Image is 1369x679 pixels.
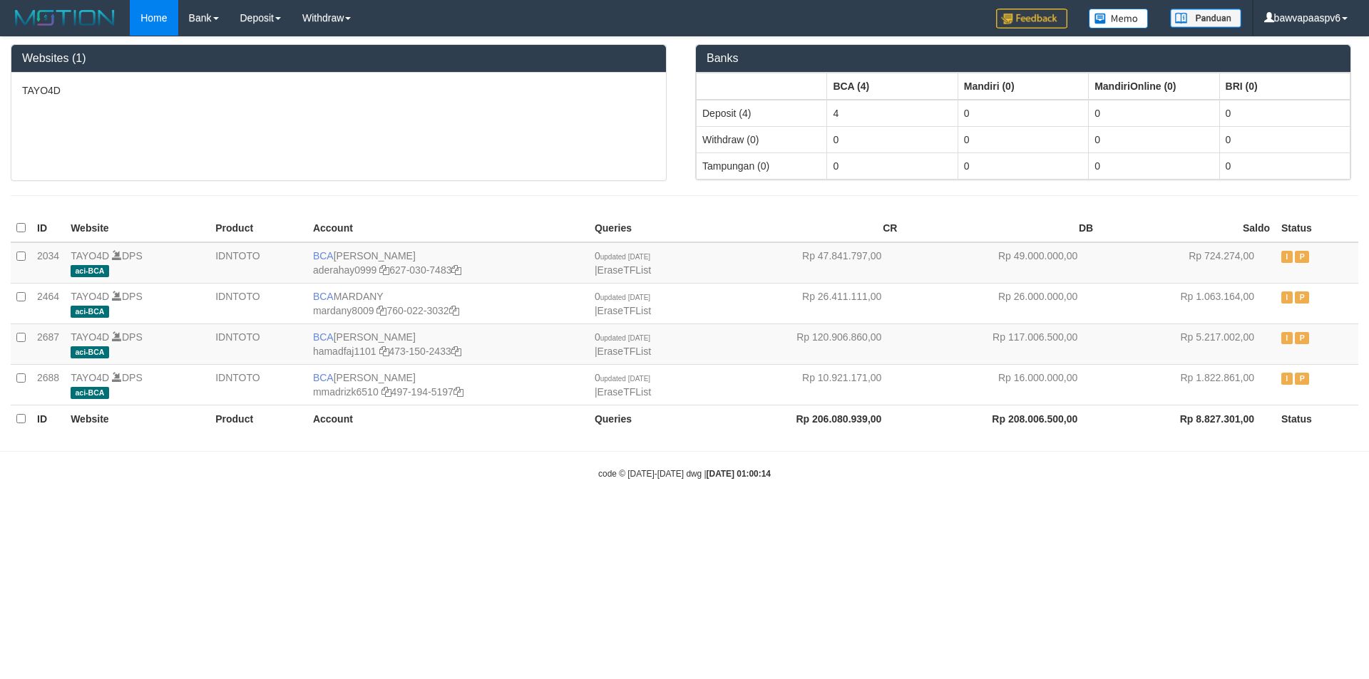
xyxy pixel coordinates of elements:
td: [PERSON_NAME] 627-030-7483 [307,242,589,284]
th: DB [903,214,1099,242]
span: Paused [1295,291,1309,304]
a: aderahay0999 [313,264,377,276]
th: ID [31,405,65,432]
span: | [595,331,651,357]
td: 0 [1219,126,1350,152]
th: Account [307,405,589,432]
a: Copy hamadfaj1101 to clipboard [379,346,389,357]
td: 0 [1089,152,1219,179]
td: DPS [65,242,210,284]
td: 0 [1089,100,1219,127]
img: Button%20Memo.svg [1089,9,1149,28]
td: Rp 16.000.000,00 [903,364,1099,405]
span: BCA [313,250,334,261]
span: updated [DATE] [600,334,650,342]
td: 2034 [31,242,65,284]
span: aci-BCA [71,306,108,318]
span: updated [DATE] [600,375,650,383]
a: TAYO4D [71,250,109,261]
a: Copy 6270307483 to clipboard [451,264,461,276]
th: Group: activate to sort column ascending [697,73,827,100]
td: [PERSON_NAME] 497-194-5197 [307,364,589,405]
a: Copy mmadrizk6510 to clipboard [381,386,391,398]
a: EraseTFList [598,346,651,357]
a: mmadrizk6510 [313,386,379,398]
th: Queries [589,214,707,242]
th: Status [1276,405,1358,432]
td: 0 [1089,126,1219,152]
small: code © [DATE]-[DATE] dwg | [598,469,771,479]
td: Tampungan (0) [697,152,827,179]
td: 2464 [31,283,65,323]
td: Rp 47.841.797,00 [707,242,903,284]
td: Rp 1.822.861,00 [1099,364,1276,405]
span: BCA [313,372,334,383]
span: aci-BCA [71,346,108,358]
span: BCA [313,331,334,343]
td: DPS [65,323,210,364]
th: Product [210,405,307,432]
span: Inactive [1281,251,1293,263]
th: Group: activate to sort column ascending [1089,73,1219,100]
td: Rp 49.000.000,00 [903,242,1099,284]
a: hamadfaj1101 [313,346,376,357]
td: Rp 724.274,00 [1099,242,1276,284]
th: CR [707,214,903,242]
h3: Websites (1) [22,52,655,65]
a: EraseTFList [598,305,651,316]
td: IDNTOTO [210,242,307,284]
p: TAYO4D [22,83,655,98]
td: Rp 1.063.164,00 [1099,283,1276,323]
a: Copy aderahay0999 to clipboard [379,264,389,276]
td: Rp 117.006.500,00 [903,323,1099,364]
img: MOTION_logo.png [11,7,119,28]
td: 0 [827,152,958,179]
span: updated [DATE] [600,253,650,261]
th: Rp 206.080.939,00 [707,405,903,432]
th: Group: activate to sort column ascending [958,73,1088,100]
span: 0 [595,291,650,302]
a: TAYO4D [71,372,109,383]
td: IDNTOTO [210,364,307,405]
strong: [DATE] 01:00:14 [707,469,771,479]
th: Group: activate to sort column ascending [827,73,958,100]
img: Feedback.jpg [996,9,1067,28]
a: Copy 4731502433 to clipboard [451,346,461,357]
td: 0 [1219,152,1350,179]
td: [PERSON_NAME] 473-150-2433 [307,323,589,364]
span: Inactive [1281,332,1293,344]
th: Account [307,214,589,242]
span: | [595,372,651,398]
span: updated [DATE] [600,294,650,301]
a: TAYO4D [71,291,109,302]
span: BCA [313,291,334,302]
a: EraseTFList [598,386,651,398]
td: DPS [65,364,210,405]
span: 0 [595,372,650,383]
span: | [595,250,651,276]
th: Product [210,214,307,242]
a: Copy 7600223032 to clipboard [449,305,459,316]
th: ID [31,214,65,242]
th: Status [1276,214,1358,242]
td: 4 [827,100,958,127]
h3: Banks [707,52,1340,65]
span: aci-BCA [71,265,108,277]
td: 2688 [31,364,65,405]
span: 0 [595,331,650,343]
span: Inactive [1281,291,1293,304]
span: 0 [595,250,650,261]
img: panduan.png [1170,9,1241,28]
td: Withdraw (0) [697,126,827,152]
a: TAYO4D [71,331,109,343]
th: Group: activate to sort column ascending [1219,73,1350,100]
td: 0 [958,100,1088,127]
a: Copy mardany8009 to clipboard [376,305,386,316]
td: Rp 26.000.000,00 [903,283,1099,323]
th: Rp 8.827.301,00 [1099,405,1276,432]
td: Rp 10.921.171,00 [707,364,903,405]
td: 0 [958,126,1088,152]
th: Queries [589,405,707,432]
th: Saldo [1099,214,1276,242]
td: MARDANY 760-022-3032 [307,283,589,323]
